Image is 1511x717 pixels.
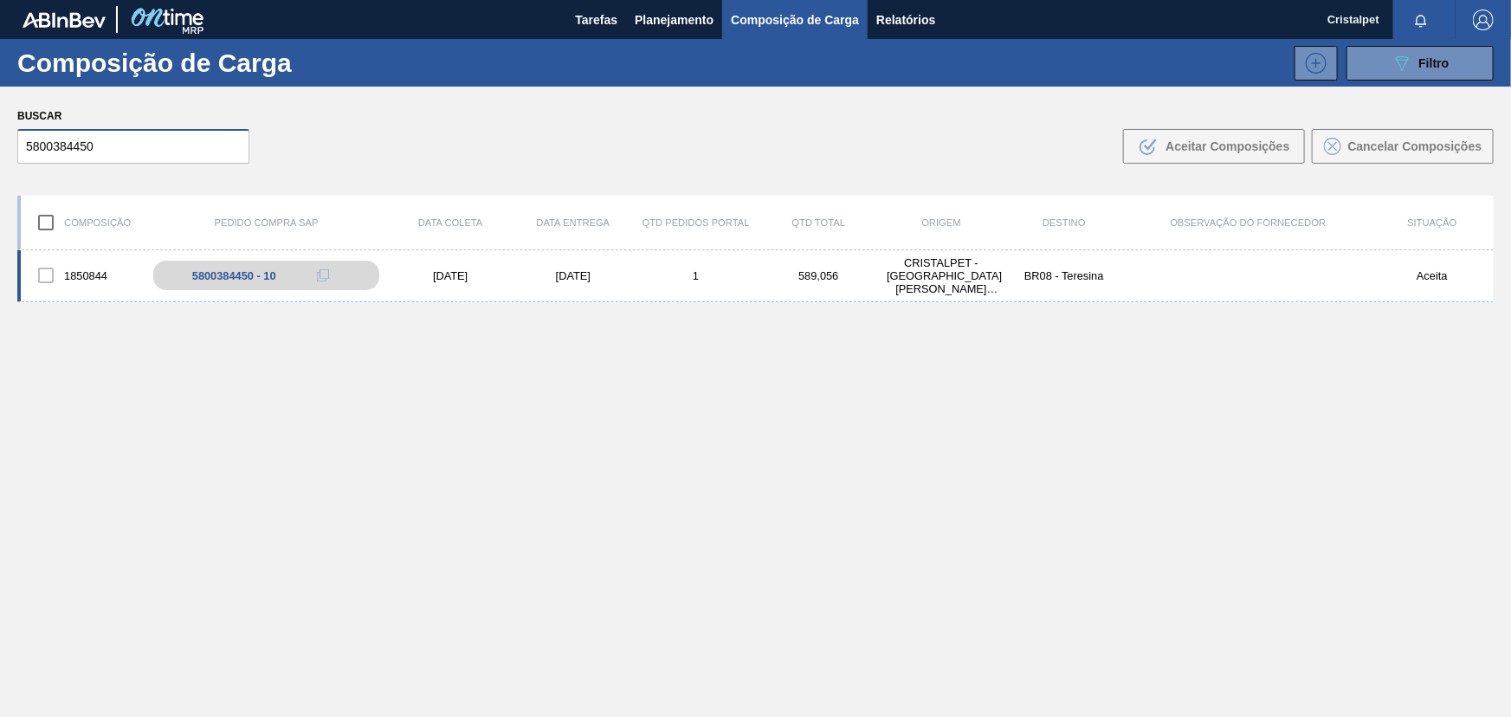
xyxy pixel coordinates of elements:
div: BR08 - Teresina [1003,269,1126,282]
button: Filtro [1346,46,1494,81]
div: 1850844 [21,257,144,294]
img: Logout [1473,10,1494,30]
label: Buscar [17,104,249,129]
span: Tarefas [575,10,617,30]
div: Composição [21,204,144,241]
div: Qtd Total [758,217,881,228]
button: Aceitar Composições [1123,129,1305,164]
div: Origem [880,217,1003,228]
div: 589,056 [758,269,881,282]
button: Notificações [1393,8,1449,32]
div: [DATE] [512,269,635,282]
h1: Composição de Carga [17,53,298,73]
div: Pedido Compra SAP [144,217,389,228]
div: 1 [635,269,758,282]
img: TNhmsLtSVTkK8tSr43FrP2fwEKptu5GPRR3wAAAABJRU5ErkJggg== [23,12,106,28]
div: Observação do Fornecedor [1126,217,1371,228]
div: CRISTALPET - CABO DE SANTO AGOSTINHO (PE) [880,256,1003,295]
div: Nova Composição [1286,46,1338,81]
div: Situação [1371,217,1494,228]
span: Planejamento [635,10,714,30]
span: Composição de Carga [731,10,859,30]
span: Cancelar Composições [1348,139,1482,153]
div: Destino [1003,217,1126,228]
div: Qtd Pedidos Portal [635,217,758,228]
button: Cancelar Composições [1312,129,1494,164]
div: Aceita [1371,269,1494,282]
div: [DATE] [389,269,512,282]
div: Data entrega [512,217,635,228]
span: Filtro [1419,56,1450,70]
span: Aceitar Composições [1166,139,1289,153]
span: Relatórios [876,10,935,30]
div: Data coleta [389,217,512,228]
div: Copiar [306,265,340,286]
div: 5800384450 - 10 [192,269,276,282]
